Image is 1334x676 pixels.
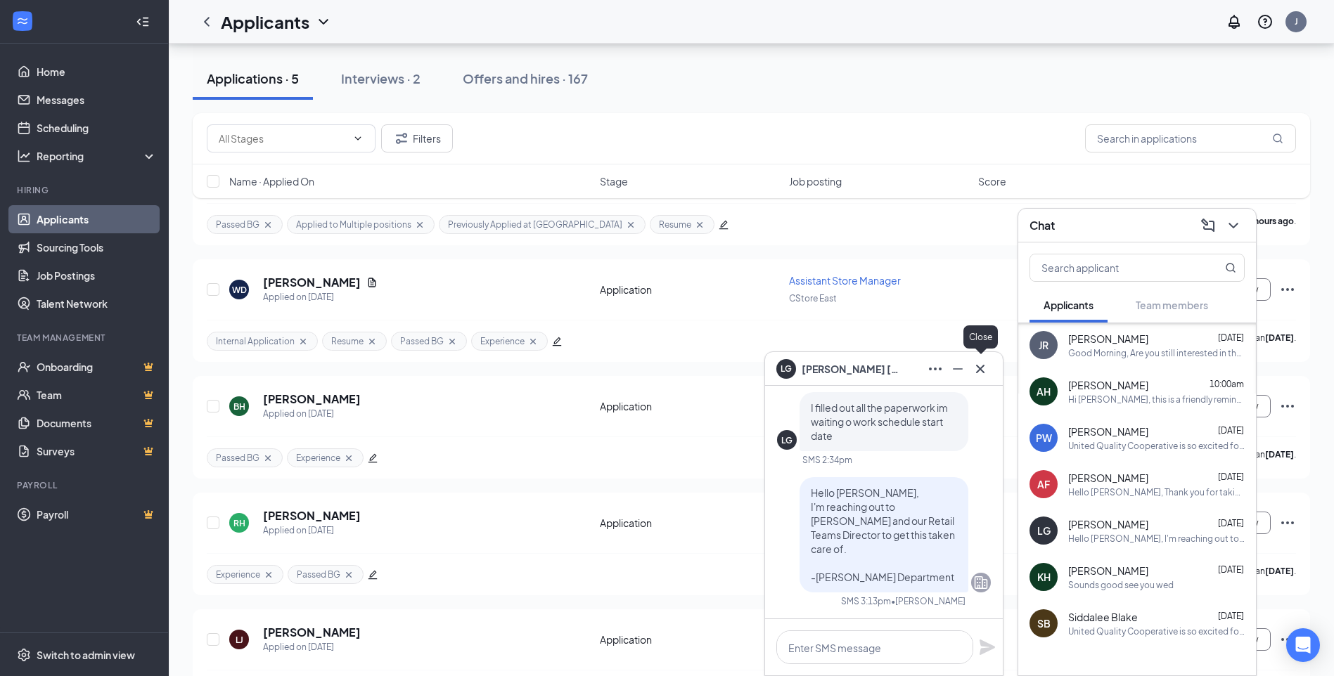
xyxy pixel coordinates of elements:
[37,86,157,114] a: Messages
[1068,564,1148,578] span: [PERSON_NAME]
[17,184,154,196] div: Hiring
[1218,425,1244,436] span: [DATE]
[1068,440,1245,452] div: United Quality Cooperative is so excited for you to join our team! Do you know anyone else who mi...
[1037,477,1050,491] div: AF
[366,277,378,288] svg: Document
[924,358,947,380] button: Ellipses
[1068,533,1245,545] div: Hello [PERSON_NAME], I'm reaching out to [PERSON_NAME] and our Retail Teams Director to get this ...
[296,452,340,464] span: Experience
[1226,13,1243,30] svg: Notifications
[1085,124,1296,152] input: Search in applications
[216,219,259,230] span: Passed BG
[221,10,309,34] h1: Applicants
[219,131,347,146] input: All Stages
[1037,616,1051,630] div: SB
[262,219,274,230] svg: Cross
[37,261,157,290] a: Job Postings
[400,335,444,347] span: Passed BG
[263,290,378,304] div: Applied on [DATE]
[973,574,989,591] svg: Company
[527,336,539,347] svg: Cross
[37,149,158,163] div: Reporting
[198,13,215,30] a: ChevronLeft
[15,14,30,28] svg: WorkstreamLogo
[37,205,157,233] a: Applicants
[17,149,31,163] svg: Analysis
[341,70,421,87] div: Interviews · 2
[600,516,781,530] div: Application
[841,595,891,607] div: SMS 3:13pm
[263,275,361,290] h5: [PERSON_NAME]
[1218,332,1244,343] span: [DATE]
[37,409,157,437] a: DocumentsCrown
[263,524,361,538] div: Applied on [DATE]
[1200,217,1217,234] svg: ComposeMessage
[949,360,966,377] svg: Minimize
[37,290,157,318] a: Talent Network
[1265,566,1294,576] b: [DATE]
[1225,262,1236,273] svg: MagnifyingGlass
[1068,332,1148,346] span: [PERSON_NAME]
[781,434,793,446] div: LG
[315,13,332,30] svg: ChevronDown
[600,174,628,188] span: Stage
[1218,564,1244,575] span: [DATE]
[1030,254,1197,281] input: Search applicant
[393,130,410,147] svg: Filter
[1068,378,1148,392] span: [PERSON_NAME]
[1068,517,1148,531] span: [PERSON_NAME]
[17,648,31,662] svg: Settings
[381,124,453,152] button: Filter Filters
[343,453,354,464] svg: Cross
[1044,299,1094,311] span: Applicants
[1218,472,1244,482] span: [DATE]
[207,70,299,87] div: Applications · 5
[1243,216,1294,226] b: 13 hours ago
[1225,217,1242,234] svg: ChevronDown
[1068,625,1245,637] div: United Quality Cooperative is so excited for you to join our team! Do you know anyone else who mi...
[262,453,274,464] svg: Cross
[978,174,1006,188] span: Score
[297,568,340,580] span: Passed BG
[1039,338,1048,352] div: JR
[1279,631,1296,648] svg: Ellipses
[1218,611,1244,621] span: [DATE]
[972,360,989,377] svg: Cross
[927,360,944,377] svg: Ellipses
[263,407,361,421] div: Applied on [DATE]
[1295,15,1298,27] div: J
[1037,384,1051,398] div: AH
[659,219,691,230] span: Resume
[719,220,729,230] span: edit
[263,569,274,580] svg: Cross
[802,361,900,377] span: [PERSON_NAME] [PERSON_NAME]
[448,219,622,230] span: Previously Applied at [GEOGRAPHIC_DATA]
[37,437,157,465] a: SurveysCrown
[802,454,852,466] div: SMS 2:34pm
[463,70,588,87] div: Offers and hires · 167
[480,335,525,347] span: Experience
[1136,299,1208,311] span: Team members
[37,58,157,86] a: Home
[1037,524,1051,538] div: LG
[969,358,992,380] button: Cross
[789,293,837,304] span: CStore East
[891,595,966,607] span: • [PERSON_NAME]
[17,332,154,344] div: Team Management
[979,639,996,656] svg: Plane
[296,219,411,230] span: Applied to Multiple positions
[947,358,969,380] button: Minimize
[37,648,135,662] div: Switch to admin view
[216,568,260,580] span: Experience
[1197,214,1219,237] button: ComposeMessage
[216,335,295,347] span: Internal Application
[600,282,781,297] div: Application
[331,335,364,347] span: Resume
[1068,424,1148,438] span: [PERSON_NAME]
[1286,628,1320,662] div: Open Intercom Messenger
[625,219,636,230] svg: Cross
[352,133,364,144] svg: ChevronDown
[600,632,781,646] div: Application
[1037,570,1051,584] div: KH
[233,401,245,412] div: BH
